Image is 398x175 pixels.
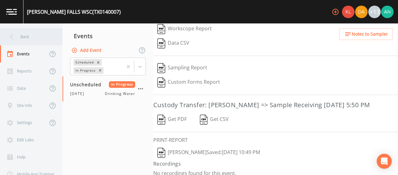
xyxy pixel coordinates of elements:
div: Kler Teran [342,6,355,18]
img: 9c4450d90d3b8045b2e5fa62e4f92659 [342,6,355,18]
h3: Custody Transfer: [PERSON_NAME] => Sample Receiving [DATE] 5:50 PM [153,100,398,110]
div: Remove Scheduled [95,59,102,66]
span: [DATE] [70,91,88,97]
img: logo [6,9,17,15]
div: David Weber [355,6,368,18]
button: [PERSON_NAME]Saved:[DATE] 10:49 PM [153,146,264,160]
div: Events [63,28,153,44]
img: a84961a0472e9debc750dd08a004988d [355,6,368,18]
a: UnscheduledIn Progress[DATE]Drinking Water [63,76,153,102]
img: svg%3e [157,24,165,34]
img: svg%3e [157,148,165,158]
div: Open Intercom Messenger [377,154,392,169]
img: 51c7c3e02574da21b92f622ac0f1a754 [381,6,394,18]
img: svg%3e [157,38,165,48]
img: svg%3e [157,63,165,73]
button: Data CSV [153,36,193,51]
div: +13 [368,6,381,18]
div: Remove In Progress [97,67,104,74]
button: Sampling Report [153,61,211,75]
h6: PRINT-REPORT [153,137,398,143]
div: [PERSON_NAME] FALLS WSC (TX0140007) [27,8,121,16]
span: In Progress [109,81,135,88]
h4: Recordings [153,160,398,167]
img: svg%3e [157,115,165,125]
button: Custom Forms Report [153,75,224,90]
span: Drinking Water [105,91,135,97]
span: Notes to Sampler [352,30,388,38]
button: Workscope Report [153,22,216,36]
div: In Progress [74,67,97,74]
div: Scheduled [74,59,95,66]
button: Get PDF [153,112,191,127]
img: svg%3e [157,77,165,87]
button: Notes to Sampler [339,28,393,40]
img: svg%3e [200,115,208,125]
button: Add Event [70,45,104,56]
span: Unscheduled [70,81,106,88]
button: Get CSV [196,112,233,127]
